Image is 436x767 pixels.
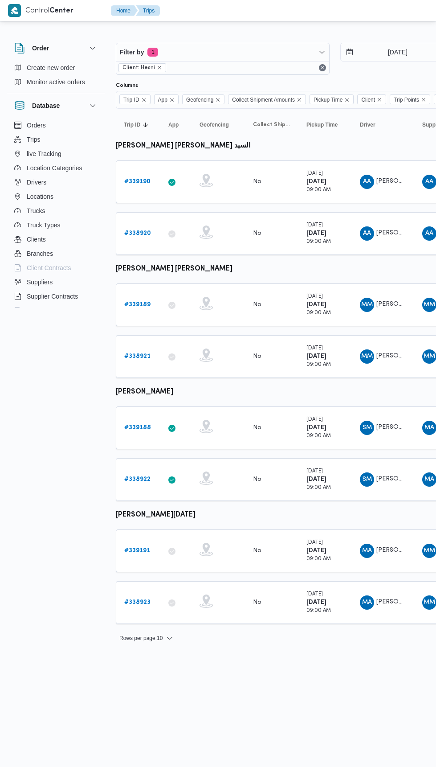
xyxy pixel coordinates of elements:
button: Remove Collect Shipment Amounts from selection in this group [297,97,302,103]
div: Muhammad Ammad Rmdhan Alsaid Muhammad [360,595,374,610]
span: MM [424,595,435,610]
span: Collect Shipment Amounts [228,94,306,104]
span: Truck Types [27,220,60,230]
span: Trip ID; Sorted in descending order [124,121,140,128]
span: Orders [27,120,46,131]
span: Client: Hesni [122,64,155,72]
span: Supplier Contracts [27,291,78,302]
a: #339189 [124,299,151,310]
span: Rows per page : 10 [119,633,163,644]
span: Trip ID [119,94,151,104]
div: Order [7,61,105,93]
span: MM [424,544,435,558]
b: # 339189 [124,302,151,308]
small: 09:00 AM [306,362,331,367]
a: #339190 [124,176,151,187]
a: #338921 [124,351,151,362]
div: Abad Alihafz Alsaid Abadalihafz Alsaid [360,175,374,189]
span: Geofencing [182,94,224,104]
b: [PERSON_NAME][DATE] [116,512,196,518]
span: App [168,121,179,128]
button: Remove [317,62,328,73]
span: Client: Hesni [118,63,166,72]
a: #338923 [124,597,151,608]
button: Locations [11,189,102,204]
button: Trips [136,5,160,16]
button: Pickup Time [303,118,347,132]
button: Filter by1 active filters [116,43,329,61]
span: Trip Points [390,94,430,104]
button: Remove Trip Points from selection in this group [421,97,426,103]
span: Location Categories [27,163,82,173]
b: [DATE] [306,302,326,308]
span: [PERSON_NAME] [376,424,427,430]
small: [DATE] [306,540,323,545]
svg: Sorted in descending order [142,121,149,128]
span: AA [363,226,371,241]
small: 09:00 AM [306,434,331,439]
div: No [253,230,261,238]
button: Remove Geofencing from selection in this group [215,97,220,103]
b: [PERSON_NAME] [PERSON_NAME] السيد [116,143,250,149]
div: Database [7,118,105,311]
span: Geofencing [200,121,229,128]
div: Salam Muhammad Abadalltaif Salam [360,421,374,435]
small: [DATE] [306,294,323,299]
small: [DATE] [306,171,323,176]
b: # 339190 [124,179,151,185]
span: Drivers [27,177,46,188]
span: Create new order [27,62,75,73]
a: #339191 [124,546,150,556]
span: Suppliers [27,277,53,287]
span: [PERSON_NAME] [376,476,427,482]
span: MM [424,349,435,364]
a: #338920 [124,228,151,239]
small: [DATE] [306,469,323,474]
span: Filter by [120,47,144,57]
button: Home [111,5,138,16]
div: Salam Muhammad Abadalltaif Salam [360,472,374,487]
span: MA [362,544,372,558]
small: 09:00 AM [306,311,331,316]
span: App [158,95,167,105]
h3: Order [32,43,49,53]
button: Trip IDSorted in descending order [120,118,156,132]
span: Geofencing [186,95,213,105]
div: Muhammad Manib Muhammad Abadalamuqusod [360,298,374,312]
span: Trips [27,134,41,145]
button: Devices [11,304,102,318]
span: Client Contracts [27,263,71,273]
span: AA [425,175,433,189]
b: [DATE] [306,548,326,554]
button: Database [14,100,98,111]
button: Remove App from selection in this group [169,97,175,103]
span: Pickup Time [310,94,354,104]
b: # 338920 [124,230,151,236]
button: Trips [11,132,102,147]
span: SM [363,421,372,435]
span: SM [363,472,372,487]
label: Columns [116,82,138,89]
span: Monitor active orders [27,77,85,87]
b: [PERSON_NAME] [116,389,173,395]
span: AA [363,175,371,189]
b: # 338921 [124,353,151,359]
small: [DATE] [306,592,323,597]
span: Client [357,94,386,104]
div: Muhammad Manib Muhammad Abadalamuqusod [360,349,374,364]
div: No [253,599,261,607]
b: [DATE] [306,230,326,236]
button: Truck Types [11,218,102,232]
button: Create new order [11,61,102,75]
span: Client [361,95,375,105]
button: Orders [11,118,102,132]
button: Drivers [11,175,102,189]
small: [DATE] [306,417,323,422]
span: Driver [360,121,375,128]
span: Collect Shipment Amounts [253,121,290,128]
b: # 339191 [124,548,150,554]
div: No [253,547,261,555]
span: AA [425,226,433,241]
span: live Tracking [27,148,61,159]
span: Pickup Time [314,95,342,105]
